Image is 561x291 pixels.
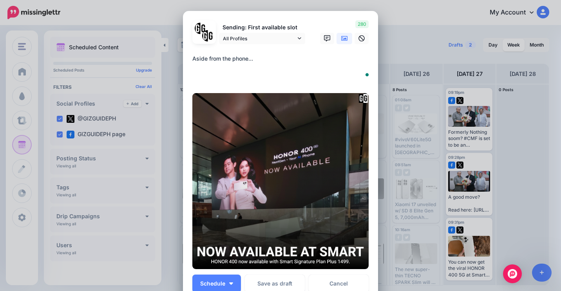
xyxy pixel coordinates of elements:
[192,54,373,63] div: Aside from the phone...
[219,23,305,32] p: Sending: First available slot
[223,34,296,43] span: All Profiles
[503,264,522,283] div: Open Intercom Messenger
[355,20,369,28] span: 280
[202,30,214,41] img: JT5sWCfR-79925.png
[229,282,233,285] img: arrow-down-white.png
[192,93,369,269] img: M1MPKGW65MUNZ6HFYDRSGL6JGEPONFNK.png
[200,281,225,286] span: Schedule
[192,54,373,82] textarea: To enrich screen reader interactions, please activate Accessibility in Grammarly extension settings
[219,33,305,44] a: All Profiles
[195,23,206,34] img: 353459792_649996473822713_4483302954317148903_n-bsa138318.png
